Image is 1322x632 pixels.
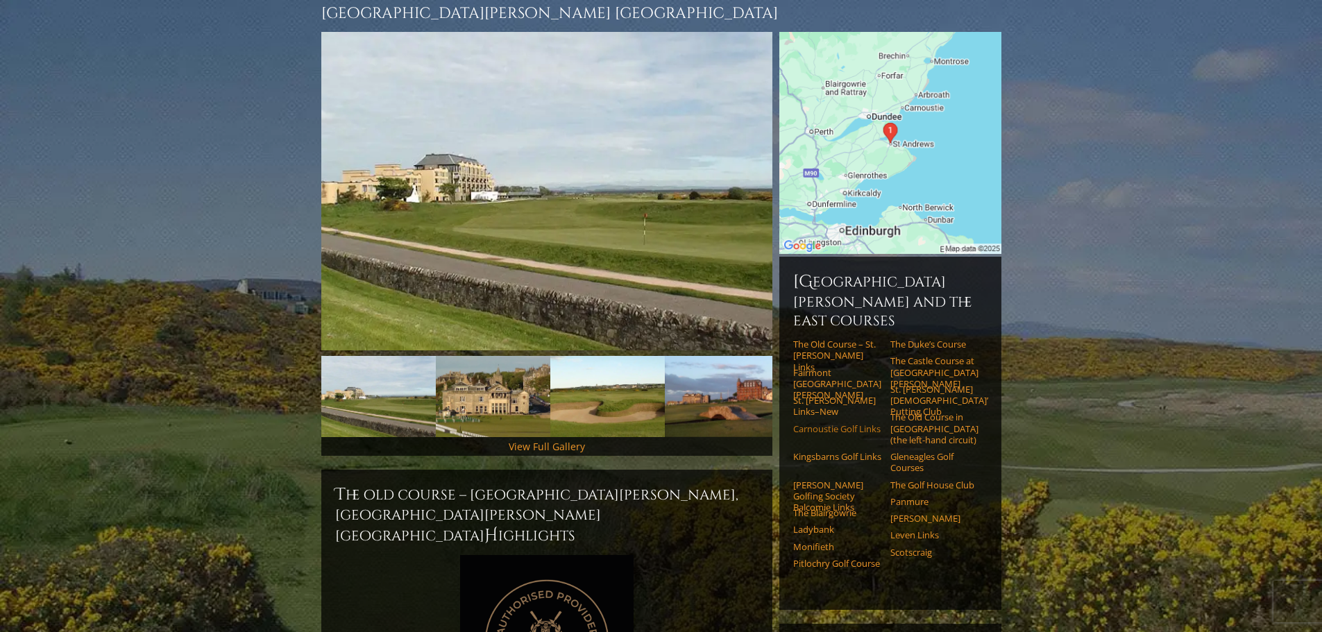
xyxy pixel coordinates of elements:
a: Monifieth [793,541,881,552]
a: Kingsbarns Golf Links [793,451,881,462]
a: The Old Course – St. [PERSON_NAME] Links [793,339,881,373]
a: Carnoustie Golf Links [793,423,881,434]
h6: [GEOGRAPHIC_DATA][PERSON_NAME] and the East Courses [793,271,988,330]
a: [PERSON_NAME] [890,513,978,524]
h2: The Old Course – [GEOGRAPHIC_DATA][PERSON_NAME], [GEOGRAPHIC_DATA][PERSON_NAME] [GEOGRAPHIC_DATA]... [335,484,759,547]
a: Pitlochry Golf Course [793,558,881,569]
span: H [484,524,498,547]
a: Ladybank [793,524,881,535]
a: St. [PERSON_NAME] [DEMOGRAPHIC_DATA]’ Putting Club [890,384,978,418]
a: View Full Gallery [509,440,585,453]
a: The Golf House Club [890,479,978,490]
a: Fairmont [GEOGRAPHIC_DATA][PERSON_NAME] [793,367,881,401]
a: The Blairgowrie [793,507,881,518]
a: The Castle Course at [GEOGRAPHIC_DATA][PERSON_NAME] [890,355,978,389]
a: The Old Course in [GEOGRAPHIC_DATA] (the left-hand circuit) [890,411,978,445]
a: Panmure [890,496,978,507]
img: Google Map of St Andrews Links, St Andrews, United Kingdom [779,32,1001,254]
a: St. [PERSON_NAME] Links–New [793,395,881,418]
a: Gleneagles Golf Courses [890,451,978,474]
a: Leven Links [890,529,978,540]
a: The Duke’s Course [890,339,978,350]
a: Scotscraig [890,547,978,558]
a: [PERSON_NAME] Golfing Society Balcomie Links [793,479,881,513]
